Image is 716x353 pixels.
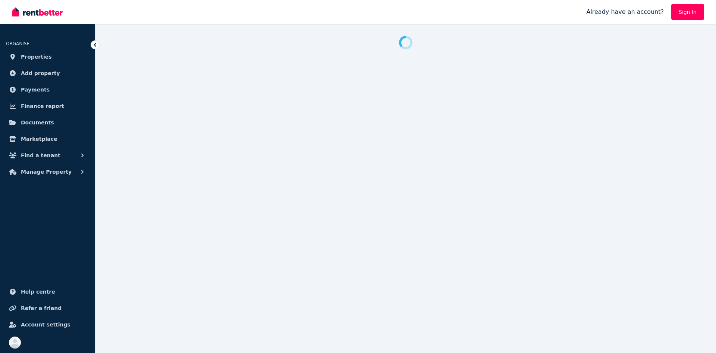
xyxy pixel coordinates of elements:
span: Account settings [21,320,70,329]
span: Payments [21,85,50,94]
a: Documents [6,115,89,130]
span: Finance report [21,102,64,111]
a: Account settings [6,317,89,332]
a: Finance report [6,99,89,114]
a: Refer a friend [6,301,89,316]
span: Already have an account? [586,7,664,16]
a: Marketplace [6,131,89,146]
a: Payments [6,82,89,97]
span: Documents [21,118,54,127]
button: Manage Property [6,164,89,179]
span: Marketplace [21,134,57,143]
span: Refer a friend [21,304,62,313]
button: Find a tenant [6,148,89,163]
a: Add property [6,66,89,81]
span: Help centre [21,287,55,296]
span: Find a tenant [21,151,60,160]
span: ORGANISE [6,41,29,46]
a: Help centre [6,284,89,299]
a: Sign In [671,4,704,20]
a: Properties [6,49,89,64]
span: Manage Property [21,167,72,176]
span: Properties [21,52,52,61]
span: Add property [21,69,60,78]
img: RentBetter [12,6,63,18]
